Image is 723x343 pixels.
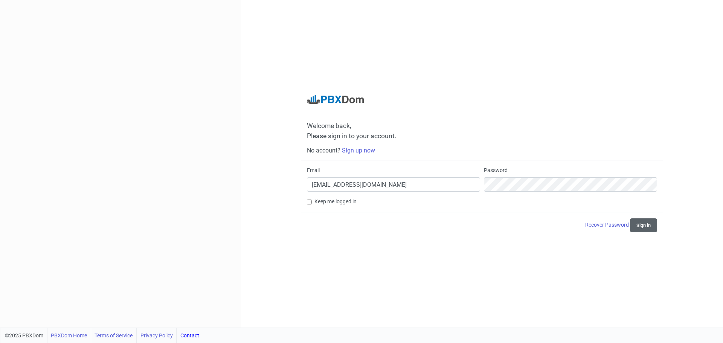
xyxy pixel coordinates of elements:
[307,166,320,174] label: Email
[95,328,133,343] a: Terms of Service
[307,122,657,130] span: Welcome back,
[307,177,480,192] input: Email here...
[484,166,508,174] label: Password
[180,328,199,343] a: Contact
[307,147,657,154] h6: No account?
[630,218,657,232] button: Sign in
[585,222,630,228] a: Recover Password
[307,132,397,140] span: Please sign in to your account.
[140,328,173,343] a: Privacy Policy
[342,147,375,154] a: Sign up now
[314,198,357,206] label: Keep me logged in
[5,328,199,343] div: ©2025 PBXDom
[51,328,87,343] a: PBXDom Home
